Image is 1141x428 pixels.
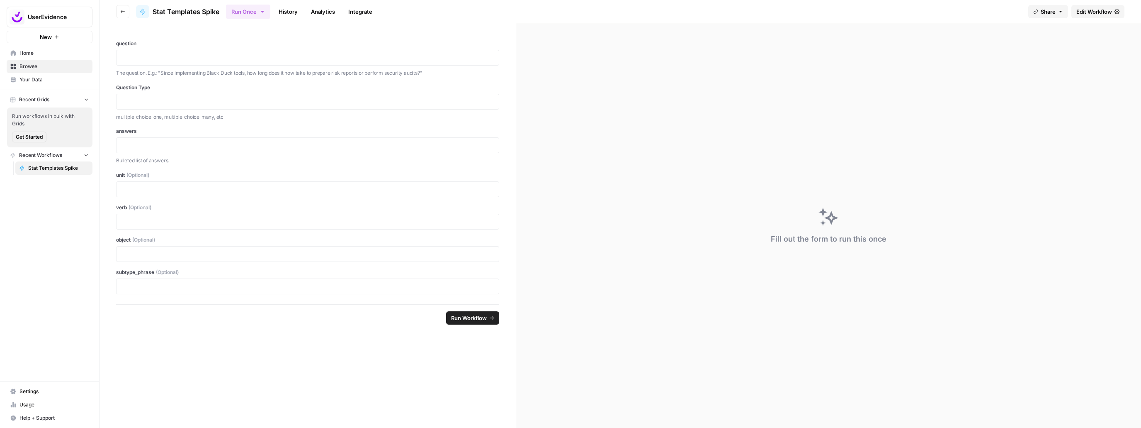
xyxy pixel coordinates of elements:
[7,7,92,27] button: Workspace: UserEvidence
[1076,7,1112,16] span: Edit Workflow
[1028,5,1068,18] button: Share
[226,5,270,19] button: Run Once
[16,133,43,141] span: Get Started
[116,127,499,135] label: answers
[15,161,92,175] a: Stat Templates Spike
[19,388,89,395] span: Settings
[7,385,92,398] a: Settings
[19,401,89,408] span: Usage
[19,96,49,103] span: Recent Grids
[12,113,87,127] span: Run workflows in bulk with Grids
[19,63,89,70] span: Browse
[116,84,499,91] label: Question Type
[19,49,89,57] span: Home
[306,5,340,18] a: Analytics
[116,236,499,244] label: object
[129,204,151,211] span: (Optional)
[116,204,499,211] label: verb
[116,40,499,47] label: question
[116,157,499,165] p: Bulleted list of answers.
[40,33,52,41] span: New
[126,171,149,179] span: (Optional)
[12,132,46,142] button: Get Started
[156,269,179,276] span: (Optional)
[343,5,377,18] a: Integrate
[116,269,499,276] label: subtype_phrase
[7,46,92,60] a: Home
[19,76,89,83] span: Your Data
[7,411,92,425] button: Help + Support
[451,314,487,322] span: Run Workflow
[7,149,92,161] button: Recent Workflows
[116,69,499,77] p: The question. E.g.: "Since implementing Black Duck tools, how long does it now take to prepare ri...
[28,13,78,21] span: UserEvidence
[19,152,62,159] span: Recent Workflows
[7,93,92,106] button: Recent Grids
[153,7,219,17] span: Stat Templates Spike
[7,60,92,73] a: Browse
[28,164,89,172] span: Stat Templates Spike
[19,414,89,422] span: Help + Support
[1041,7,1056,16] span: Share
[116,113,499,121] p: mulitple_choice_one, multiple_choice_many, etc
[132,236,155,244] span: (Optional)
[116,171,499,179] label: unit
[1071,5,1124,18] a: Edit Workflow
[136,5,219,18] a: Stat Templates Spike
[446,311,499,325] button: Run Workflow
[7,31,92,43] button: New
[7,73,92,86] a: Your Data
[7,398,92,411] a: Usage
[771,233,886,245] div: Fill out the form to run this once
[10,10,24,24] img: UserEvidence Logo
[274,5,303,18] a: History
